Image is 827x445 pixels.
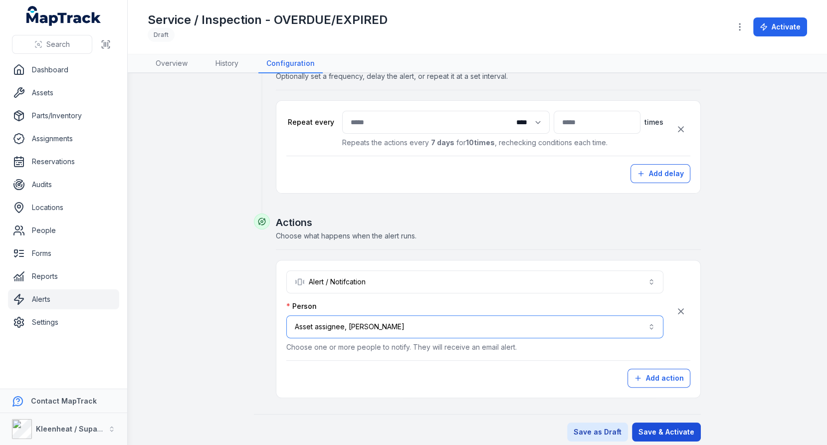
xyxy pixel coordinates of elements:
[8,243,119,263] a: Forms
[630,164,690,183] button: Add delay
[276,72,508,80] span: Optionally set a frequency, delay the alert, or repeat it at a set interval.
[632,423,701,442] button: Save & Activate
[286,270,663,293] button: Alert / Notifcation
[31,397,97,405] strong: Contact MapTrack
[286,301,317,311] label: Person
[753,17,807,36] button: Activate
[8,198,119,218] a: Locations
[148,12,388,28] h1: Service / Inspection - OVERDUE/EXPIRED
[276,216,701,229] h2: Actions
[8,312,119,332] a: Settings
[342,138,663,148] p: Repeats the actions every for , rechecking conditions each time.
[148,54,196,73] a: Overview
[46,39,70,49] span: Search
[431,138,454,147] strong: 7 days
[286,117,334,127] label: Repeat every
[26,6,101,26] a: MapTrack
[286,315,663,338] button: Asset assignee, [PERSON_NAME]
[8,83,119,103] a: Assets
[8,129,119,149] a: Assignments
[8,60,119,80] a: Dashboard
[567,423,628,442] button: Save as Draft
[627,369,690,388] button: Add action
[258,54,323,73] a: Configuration
[8,221,119,240] a: People
[8,152,119,172] a: Reservations
[276,231,416,240] span: Choose what happens when the alert runs.
[8,175,119,195] a: Audits
[148,28,175,42] div: Draft
[8,289,119,309] a: Alerts
[36,425,110,433] strong: Kleenheat / Supagas
[207,54,246,73] a: History
[8,266,119,286] a: Reports
[8,106,119,126] a: Parts/Inventory
[286,342,663,352] p: Choose one or more people to notify. They will receive an email alert.
[466,138,495,147] strong: 10 times
[12,35,92,54] button: Search
[644,117,663,127] span: times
